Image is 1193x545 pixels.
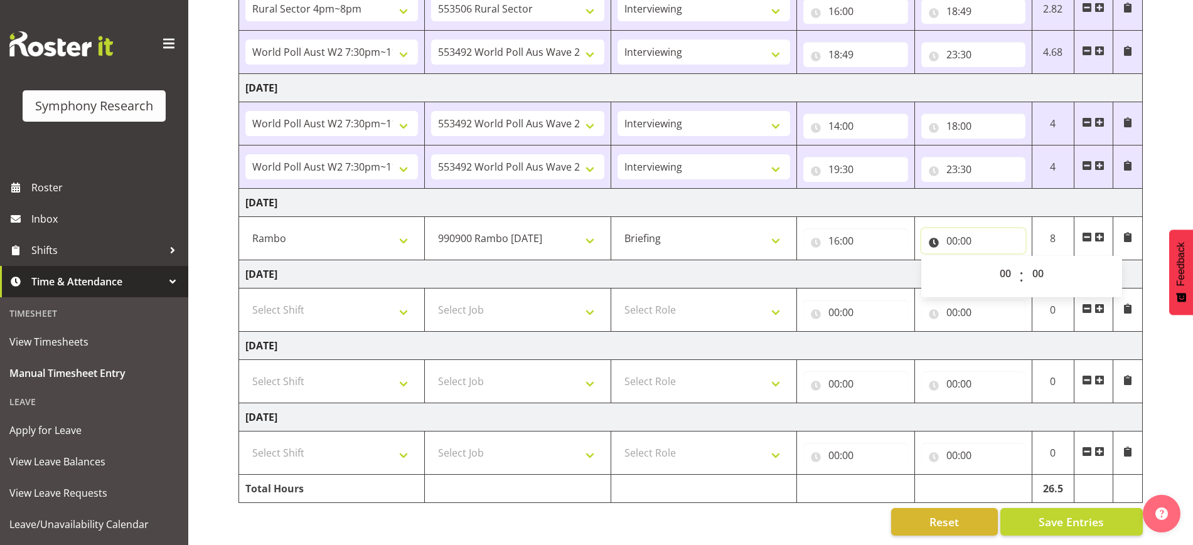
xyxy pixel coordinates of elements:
input: Click to select... [921,300,1025,325]
span: Roster [31,178,182,197]
button: Reset [891,508,998,536]
td: [DATE] [239,260,1143,288]
input: Click to select... [921,42,1025,67]
td: [DATE] [239,189,1143,217]
td: [DATE] [239,74,1143,102]
td: 0 [1032,431,1074,475]
span: Apply for Leave [9,421,179,440]
a: View Leave Balances [3,446,185,477]
span: Shifts [31,241,163,260]
td: Total Hours [239,475,425,503]
div: Timesheet [3,300,185,326]
input: Click to select... [803,371,907,396]
a: Leave/Unavailability Calendar [3,509,185,540]
img: help-xxl-2.png [1155,507,1168,520]
input: Click to select... [921,157,1025,182]
td: [DATE] [239,332,1143,360]
input: Click to select... [803,300,907,325]
input: Click to select... [803,443,907,468]
input: Click to select... [803,157,907,182]
input: Click to select... [803,42,907,67]
span: Reset [929,514,959,530]
div: Symphony Research [35,97,153,115]
span: Manual Timesheet Entry [9,364,179,383]
input: Click to select... [803,228,907,253]
td: 4.68 [1032,31,1074,74]
input: Click to select... [803,114,907,139]
span: Feedback [1175,242,1187,286]
a: Manual Timesheet Entry [3,357,185,389]
a: View Timesheets [3,326,185,357]
button: Feedback - Show survey [1169,230,1193,315]
span: Time & Attendance [31,272,163,291]
td: 4 [1032,102,1074,146]
span: : [1019,261,1024,292]
input: Click to select... [921,228,1025,253]
button: Save Entries [1000,508,1143,536]
a: View Leave Requests [3,477,185,509]
div: Leave [3,389,185,415]
span: View Leave Requests [9,484,179,502]
td: [DATE] [239,403,1143,431]
span: View Timesheets [9,332,179,351]
span: Inbox [31,209,182,228]
input: Click to select... [921,114,1025,139]
a: Apply for Leave [3,415,185,446]
td: 26.5 [1032,475,1074,503]
span: View Leave Balances [9,452,179,471]
td: 4 [1032,146,1074,189]
input: Click to select... [921,443,1025,468]
td: 0 [1032,360,1074,403]
td: 8 [1032,217,1074,260]
td: 0 [1032,288,1074,332]
img: Rosterit website logo [9,31,113,56]
span: Save Entries [1039,514,1104,530]
input: Click to select... [921,371,1025,396]
span: Leave/Unavailability Calendar [9,515,179,534]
